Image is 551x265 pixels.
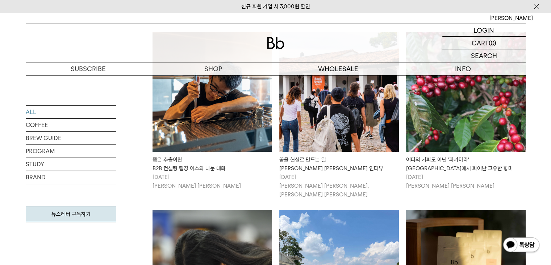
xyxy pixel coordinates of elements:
[151,62,276,75] a: SHOP
[471,49,497,62] p: SEARCH
[401,62,526,75] p: INFO
[26,106,116,118] a: ALL
[26,145,116,158] a: PROGRAM
[472,37,489,49] p: CART
[279,155,399,173] div: 꿈을 현실로 만드는 일 [PERSON_NAME] [PERSON_NAME] 인터뷰
[502,237,540,254] img: 카카오톡 채널 1:1 채팅 버튼
[279,32,399,199] a: 꿈을 현실로 만드는 일빈보야지 탁승희 대표 인터뷰 꿈을 현실로 만드는 일[PERSON_NAME] [PERSON_NAME] 인터뷰 [DATE][PERSON_NAME] [PERS...
[26,119,116,131] a: COFFEE
[26,206,116,222] a: 뉴스레터 구독하기
[442,37,526,49] a: CART (0)
[153,173,272,190] p: [DATE] [PERSON_NAME] [PERSON_NAME]
[241,3,310,10] a: 신규 회원 가입 시 3,000원 할인
[26,158,116,171] a: STUDY
[26,62,151,75] a: SUBSCRIBE
[279,32,399,152] img: 꿈을 현실로 만드는 일빈보야지 탁승희 대표 인터뷰
[406,32,526,152] img: 어디의 커피도 아닌 '파카마라'엘살바도르에서 피어난 고유한 향미
[26,171,116,184] a: BRAND
[153,32,272,152] img: 좋은 추출이란B2B 컨설팅 팀장 어스와 나눈 대화
[473,24,494,36] p: LOGIN
[276,62,401,75] p: WHOLESALE
[406,32,526,190] a: 어디의 커피도 아닌 '파카마라'엘살바도르에서 피어난 고유한 향미 어디의 커피도 아닌 '파카마라'[GEOGRAPHIC_DATA]에서 피어난 고유한 향미 [DATE][PERSON...
[26,132,116,144] a: BREW GUIDE
[489,37,496,49] p: (0)
[279,173,399,199] p: [DATE] [PERSON_NAME] [PERSON_NAME], [PERSON_NAME] [PERSON_NAME]
[442,24,526,37] a: LOGIN
[153,155,272,173] div: 좋은 추출이란 B2B 컨설팅 팀장 어스와 나눈 대화
[267,37,284,49] img: 로고
[406,155,526,173] div: 어디의 커피도 아닌 '파카마라' [GEOGRAPHIC_DATA]에서 피어난 고유한 향미
[406,173,526,190] p: [DATE] [PERSON_NAME] [PERSON_NAME]
[153,32,272,190] a: 좋은 추출이란B2B 컨설팅 팀장 어스와 나눈 대화 좋은 추출이란B2B 컨설팅 팀장 어스와 나눈 대화 [DATE][PERSON_NAME] [PERSON_NAME]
